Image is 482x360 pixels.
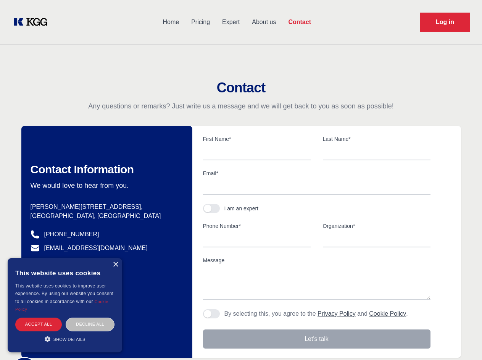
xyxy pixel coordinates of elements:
div: Decline all [66,318,114,331]
label: Last Name* [323,135,430,143]
a: Privacy Policy [318,310,356,317]
label: Organization* [323,222,430,230]
p: [PERSON_NAME][STREET_ADDRESS], [31,202,180,211]
span: Show details [53,337,85,342]
a: Contact [282,12,317,32]
a: Expert [216,12,246,32]
iframe: Chat Widget [444,323,482,360]
a: [PHONE_NUMBER] [44,230,99,239]
p: We would love to hear from you. [31,181,180,190]
div: Accept all [15,318,62,331]
p: By selecting this, you agree to the and . [224,309,408,318]
a: Home [156,12,185,32]
p: Any questions or remarks? Just write us a message and we will get back to you as soon as possible! [9,102,473,111]
a: KOL Knowledge Platform: Talk to Key External Experts (KEE) [12,16,53,28]
button: Let's talk [203,329,430,349]
a: Cookie Policy [369,310,406,317]
div: Show details [15,335,114,343]
div: This website uses cookies [15,264,114,282]
label: Phone Number* [203,222,311,230]
h2: Contact [9,80,473,95]
a: Request Demo [420,13,470,32]
a: Pricing [185,12,216,32]
label: Message [203,257,430,264]
div: Close [113,262,118,268]
a: About us [246,12,282,32]
span: This website uses cookies to improve user experience. By using our website you consent to all coo... [15,283,113,304]
a: [EMAIL_ADDRESS][DOMAIN_NAME] [44,244,148,253]
label: First Name* [203,135,311,143]
p: [GEOGRAPHIC_DATA], [GEOGRAPHIC_DATA] [31,211,180,221]
div: I am an expert [224,205,259,212]
label: Email* [203,170,430,177]
h2: Contact Information [31,163,180,176]
a: @knowledgegategroup [31,257,106,266]
a: Cookie Policy [15,299,108,312]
